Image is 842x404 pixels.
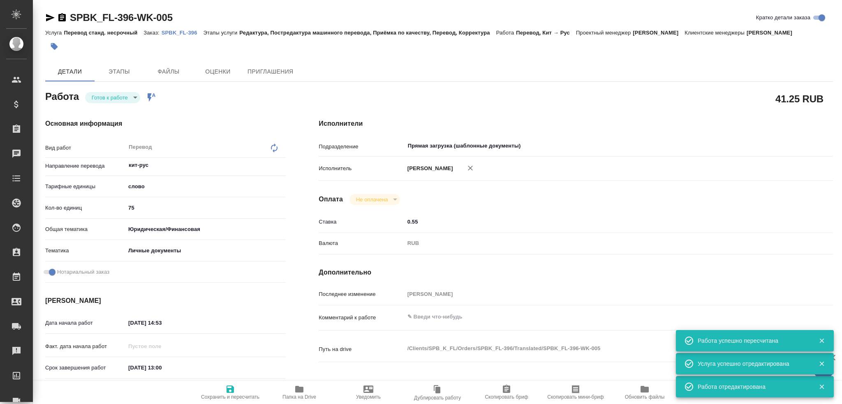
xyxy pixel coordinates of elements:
input: Пустое поле [405,288,790,300]
button: Open [786,145,787,147]
div: Готов к работе [85,92,140,103]
h4: Основная информация [45,119,286,129]
button: Готов к работе [89,94,130,101]
span: Скопировать бриф [485,394,528,400]
p: [PERSON_NAME] [405,164,453,173]
button: Скопировать ссылку для ЯМессенджера [45,13,55,23]
span: Файлы [149,67,188,77]
p: Работа [496,30,516,36]
p: Редактура, Постредактура машинного перевода, Приёмка по качеству, Перевод, Корректура [239,30,496,36]
p: Факт. дата начала работ [45,342,125,351]
p: Проектный менеджер [576,30,633,36]
button: Обновить файлы [610,381,679,404]
p: SPBK_FL-396 [162,30,204,36]
button: Скопировать мини-бриф [541,381,610,404]
span: Уведомить [356,394,381,400]
a: SPBK_FL-396-WK-005 [70,12,173,23]
button: Скопировать бриф [472,381,541,404]
span: Нотариальный заказ [57,268,109,276]
button: Сохранить и пересчитать [196,381,265,404]
span: Скопировать мини-бриф [547,394,604,400]
input: Пустое поле [125,340,197,352]
div: Юридическая/Финансовая [125,222,286,236]
span: Кратко детали заказа [756,14,810,22]
p: Комментарий к работе [319,314,404,322]
p: [PERSON_NAME] [633,30,685,36]
div: RUB [405,236,790,250]
button: Закрыть [813,337,830,344]
button: Закрыть [813,360,830,367]
p: Тематика [45,247,125,255]
h4: Исполнители [319,119,833,129]
p: Тарифные единицы [45,182,125,191]
p: Услуга [45,30,64,36]
p: [PERSON_NAME] [747,30,798,36]
h4: Оплата [319,194,343,204]
span: Папка на Drive [282,394,316,400]
p: Общая тематика [45,225,125,233]
p: Этапы услуги [204,30,240,36]
p: Заказ: [143,30,161,36]
textarea: /Clients/SPB_K_FL/Orders/SPBK_FL-396/Translated/SPBK_FL-396-WK-005 [405,342,790,356]
button: Папка на Drive [265,381,334,404]
span: Детали [50,67,90,77]
h4: Дополнительно [319,268,833,277]
p: Кол-во единиц [45,204,125,212]
div: Работа отредактирована [698,383,806,391]
h4: [PERSON_NAME] [45,296,286,306]
p: Ставка [319,218,404,226]
button: Скопировать ссылку [57,13,67,23]
p: Срок завершения работ [45,364,125,372]
button: Дублировать работу [403,381,472,404]
span: Этапы [99,67,139,77]
button: Закрыть [813,383,830,390]
p: Последнее изменение [319,290,404,298]
p: Валюта [319,239,404,247]
div: Готов к работе [349,194,400,205]
p: Вид работ [45,144,125,152]
button: Open [281,164,283,166]
input: ✎ Введи что-нибудь [125,202,286,214]
p: Дата начала работ [45,319,125,327]
a: SPBK_FL-396 [162,29,204,36]
p: Путь на drive [319,345,404,353]
p: Направление перевода [45,162,125,170]
div: Личные документы [125,244,286,258]
input: ✎ Введи что-нибудь [125,362,197,374]
input: ✎ Введи что-нибудь [405,216,790,228]
p: Подразделение [319,143,404,151]
button: Добавить тэг [45,37,63,55]
div: Работа успешно пересчитана [698,337,806,345]
p: Исполнитель [319,164,404,173]
button: Не оплачена [354,196,390,203]
div: Услуга успешно отредактирована [698,360,806,368]
input: ✎ Введи что-нибудь [125,317,197,329]
span: Дублировать работу [414,395,461,401]
p: Клиентские менеджеры [685,30,747,36]
button: Удалить исполнителя [461,159,479,177]
button: Уведомить [334,381,403,404]
p: Перевод станд. несрочный [64,30,143,36]
span: Оценки [198,67,238,77]
h2: 41.25 RUB [775,92,823,106]
p: Перевод, Кит → Рус [516,30,576,36]
span: Сохранить и пересчитать [201,394,259,400]
span: Приглашения [248,67,294,77]
div: слово [125,180,286,194]
h2: Работа [45,88,79,103]
span: Обновить файлы [625,394,665,400]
